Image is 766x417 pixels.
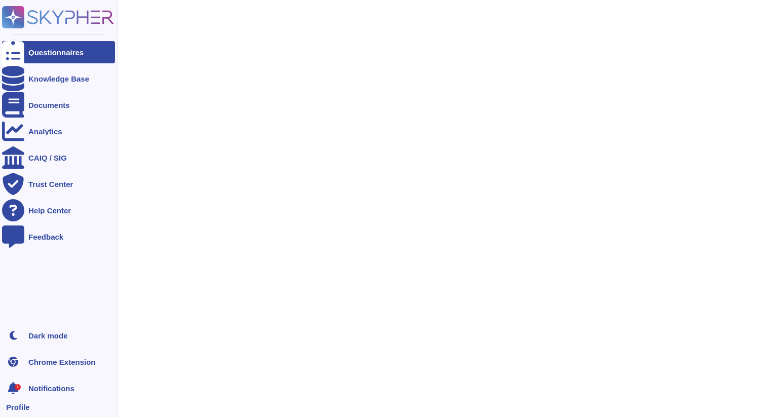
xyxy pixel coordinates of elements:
a: Help Center [2,199,115,221]
div: Help Center [28,207,71,214]
a: Chrome Extension [2,351,115,373]
a: Documents [2,94,115,116]
a: Knowledge Base [2,67,115,90]
a: CAIQ / SIG [2,146,115,169]
a: Trust Center [2,173,115,195]
div: Feedback [28,233,63,241]
a: Questionnaires [2,41,115,63]
div: Dark mode [28,332,68,339]
div: Trust Center [28,180,73,188]
a: Analytics [2,120,115,142]
div: Documents [28,101,70,109]
div: Questionnaires [28,49,84,56]
div: Analytics [28,128,62,135]
span: Notifications [28,385,74,392]
span: Profile [6,403,30,411]
div: Chrome Extension [28,358,96,366]
div: CAIQ / SIG [28,154,67,162]
div: 1 [15,384,21,390]
a: Feedback [2,225,115,248]
div: Knowledge Base [28,75,89,83]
